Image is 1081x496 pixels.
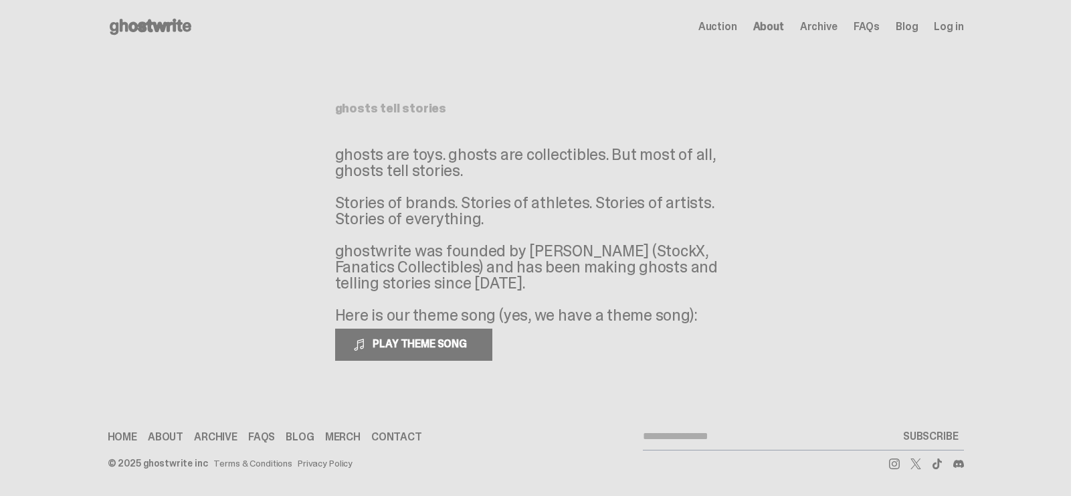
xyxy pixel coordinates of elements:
a: FAQs [248,432,275,442]
a: Log in [934,21,963,32]
a: Blog [286,432,314,442]
a: About [753,21,784,32]
div: © 2025 ghostwrite inc [108,459,208,468]
p: ghosts are toys. ghosts are collectibles. But most of all, ghosts tell stories. Stories of brands... [335,147,736,323]
h1: ghosts tell stories [335,102,736,114]
a: FAQs [854,21,880,32]
a: Merch [325,432,361,442]
button: PLAY THEME SONG [335,329,492,361]
a: Auction [698,21,737,32]
a: Blog [896,21,918,32]
a: Archive [194,432,237,442]
a: Home [108,432,137,442]
a: Terms & Conditions [213,459,292,468]
a: Archive [800,21,838,32]
a: Contact [371,432,422,442]
a: About [148,432,183,442]
span: PLAY THEME SONG [367,337,475,351]
a: Privacy Policy [298,459,353,468]
button: SUBSCRIBE [898,423,964,450]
